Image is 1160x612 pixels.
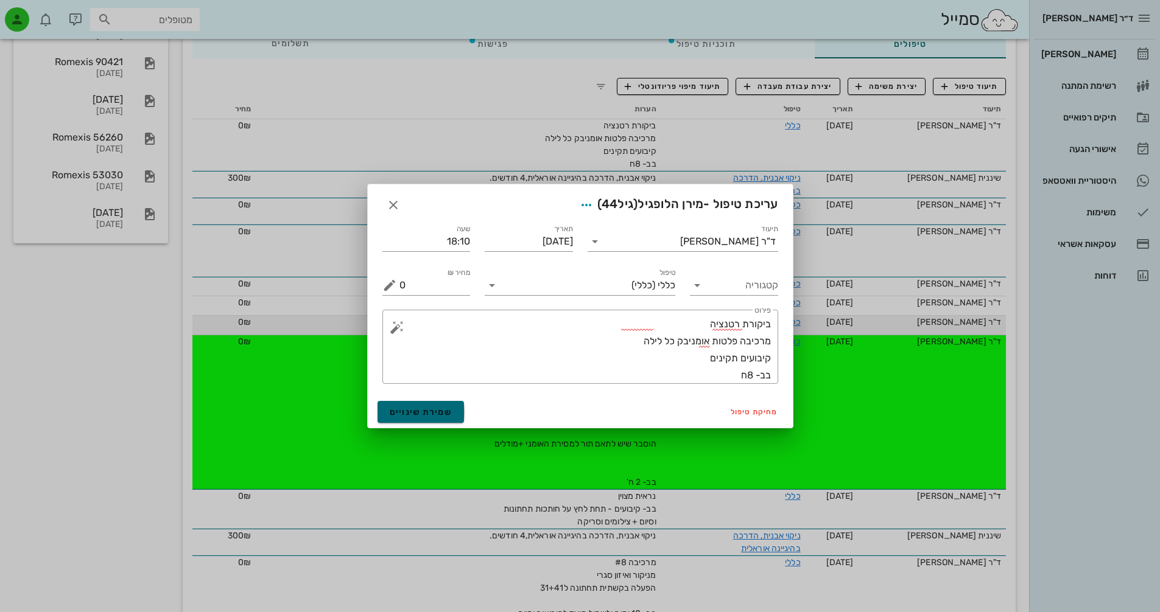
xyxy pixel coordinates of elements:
[457,224,471,234] label: שעה
[680,236,776,247] div: ד"ר [PERSON_NAME]
[575,194,778,216] span: עריכת טיפול -
[554,224,573,234] label: תאריך
[382,278,397,293] button: מחיר ₪ appended action
[638,196,703,211] span: מירן הלופגיל
[726,403,783,420] button: מחיקת טיפול
[390,407,452,417] span: שמירת שינויים
[731,408,778,416] span: מחיקת טיפול
[597,196,638,211] span: (גיל )
[602,196,618,211] span: 44
[761,224,778,234] label: תיעוד
[754,306,771,315] label: פירוט
[448,268,471,277] label: מחיר ₪
[658,280,675,291] span: כללי
[659,268,675,277] label: טיפול
[588,232,778,251] div: תיעודד"ר [PERSON_NAME]
[631,280,655,291] span: (כללי)
[378,401,465,423] button: שמירת שינויים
